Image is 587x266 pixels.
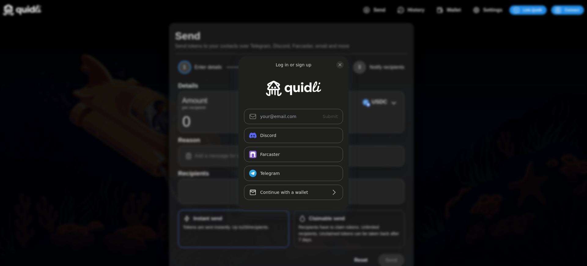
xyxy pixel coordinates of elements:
[244,185,343,200] button: Continue with a wallet
[244,147,343,162] button: Farcaster
[244,166,343,181] button: Telegram
[244,109,343,124] input: Submit
[260,189,327,196] div: Continue with a wallet
[266,81,321,96] img: Quidli Dapp logo
[244,128,343,143] button: Discord
[276,62,312,68] div: Log in or sign up
[323,114,338,119] span: Submit
[336,61,344,68] button: close modal
[317,109,343,124] button: Submit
